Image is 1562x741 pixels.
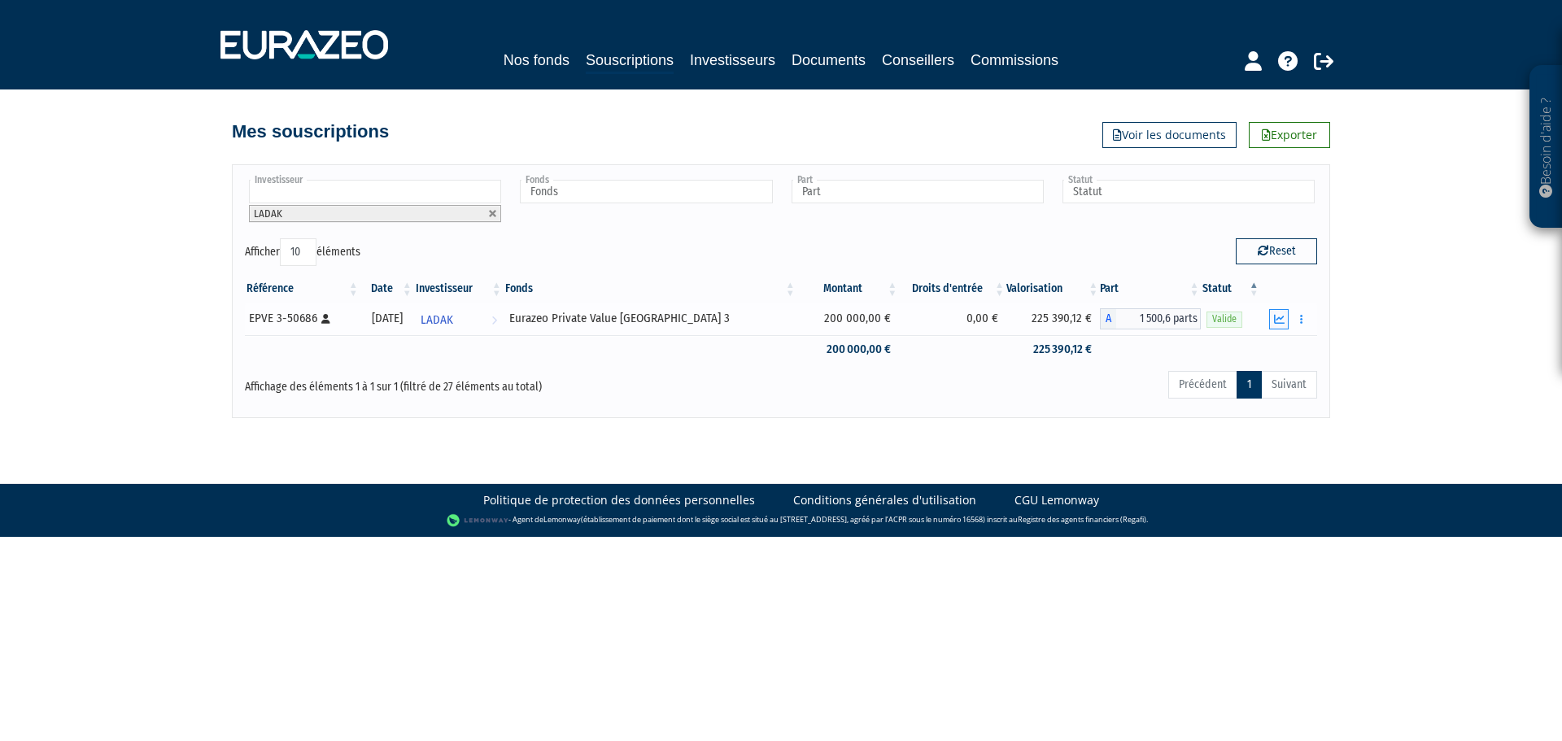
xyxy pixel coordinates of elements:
div: Eurazeo Private Value [GEOGRAPHIC_DATA] 3 [509,310,792,327]
span: A [1100,308,1116,329]
img: 1732889491-logotype_eurazeo_blanc_rvb.png [220,30,388,59]
th: Droits d'entrée: activer pour trier la colonne par ordre croissant [899,275,1006,303]
th: Date: activer pour trier la colonne par ordre croissant [360,275,414,303]
div: A - Eurazeo Private Value Europe 3 [1100,308,1201,329]
div: - Agent de (établissement de paiement dont le siège social est situé au [STREET_ADDRESS], agréé p... [16,512,1546,529]
i: [Français] Personne physique [321,314,330,324]
p: Besoin d'aide ? [1537,74,1555,220]
td: 200 000,00 € [797,303,899,335]
td: 225 390,12 € [1006,335,1100,364]
td: 0,00 € [899,303,1006,335]
div: Affichage des éléments 1 à 1 sur 1 (filtré de 27 éléments au total) [245,369,678,395]
a: Documents [792,49,866,72]
a: Commissions [971,49,1058,72]
a: Investisseurs [690,49,775,72]
a: Conditions générales d'utilisation [793,492,976,508]
a: Voir les documents [1102,122,1237,148]
a: Lemonway [543,514,581,525]
span: LADAK [421,305,453,335]
th: Investisseur: activer pour trier la colonne par ordre croissant [414,275,504,303]
a: Politique de protection des données personnelles [483,492,755,508]
span: Valide [1206,312,1242,327]
th: Valorisation: activer pour trier la colonne par ordre croissant [1006,275,1100,303]
a: Exporter [1249,122,1330,148]
td: 225 390,12 € [1006,303,1100,335]
label: Afficher éléments [245,238,360,266]
a: Nos fonds [504,49,569,72]
i: Voir l'investisseur [491,305,497,335]
img: logo-lemonway.png [447,512,509,529]
select: Afficheréléments [280,238,316,266]
a: CGU Lemonway [1014,492,1099,508]
td: 200 000,00 € [797,335,899,364]
th: Statut : activer pour trier la colonne par ordre d&eacute;croissant [1201,275,1260,303]
div: [DATE] [366,310,408,327]
a: 1 [1237,371,1262,399]
a: Conseillers [882,49,954,72]
th: Référence : activer pour trier la colonne par ordre croissant [245,275,360,303]
h4: Mes souscriptions [232,122,389,142]
span: LADAK [254,207,282,220]
div: EPVE 3-50686 [249,310,355,327]
span: 1 500,6 parts [1116,308,1201,329]
a: Registre des agents financiers (Regafi) [1018,514,1146,525]
button: Reset [1236,238,1317,264]
th: Montant: activer pour trier la colonne par ordre croissant [797,275,899,303]
a: LADAK [414,303,504,335]
th: Fonds: activer pour trier la colonne par ordre croissant [504,275,797,303]
th: Part: activer pour trier la colonne par ordre croissant [1100,275,1201,303]
a: Souscriptions [586,49,674,74]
